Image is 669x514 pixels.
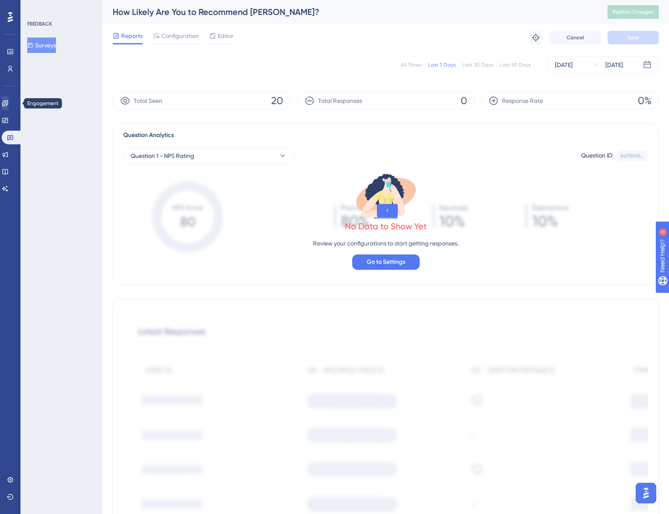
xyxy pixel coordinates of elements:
div: 1 [59,4,62,11]
div: How Likely Are You to Recommend [PERSON_NAME]? [113,6,586,18]
button: Publish Changes [608,5,659,19]
div: Last 30 Days [462,61,493,68]
iframe: UserGuiding AI Assistant Launcher [633,480,659,506]
button: Surveys [27,38,56,53]
div: [DATE] [555,60,573,70]
div: FEEDBACK [27,20,52,27]
span: Need Help? [20,2,53,12]
div: All Times [401,61,421,68]
div: Last 7 Days [428,61,456,68]
div: Last 90 Days [500,61,531,68]
div: [DATE] [605,60,623,70]
span: Publish Changes [613,9,654,15]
